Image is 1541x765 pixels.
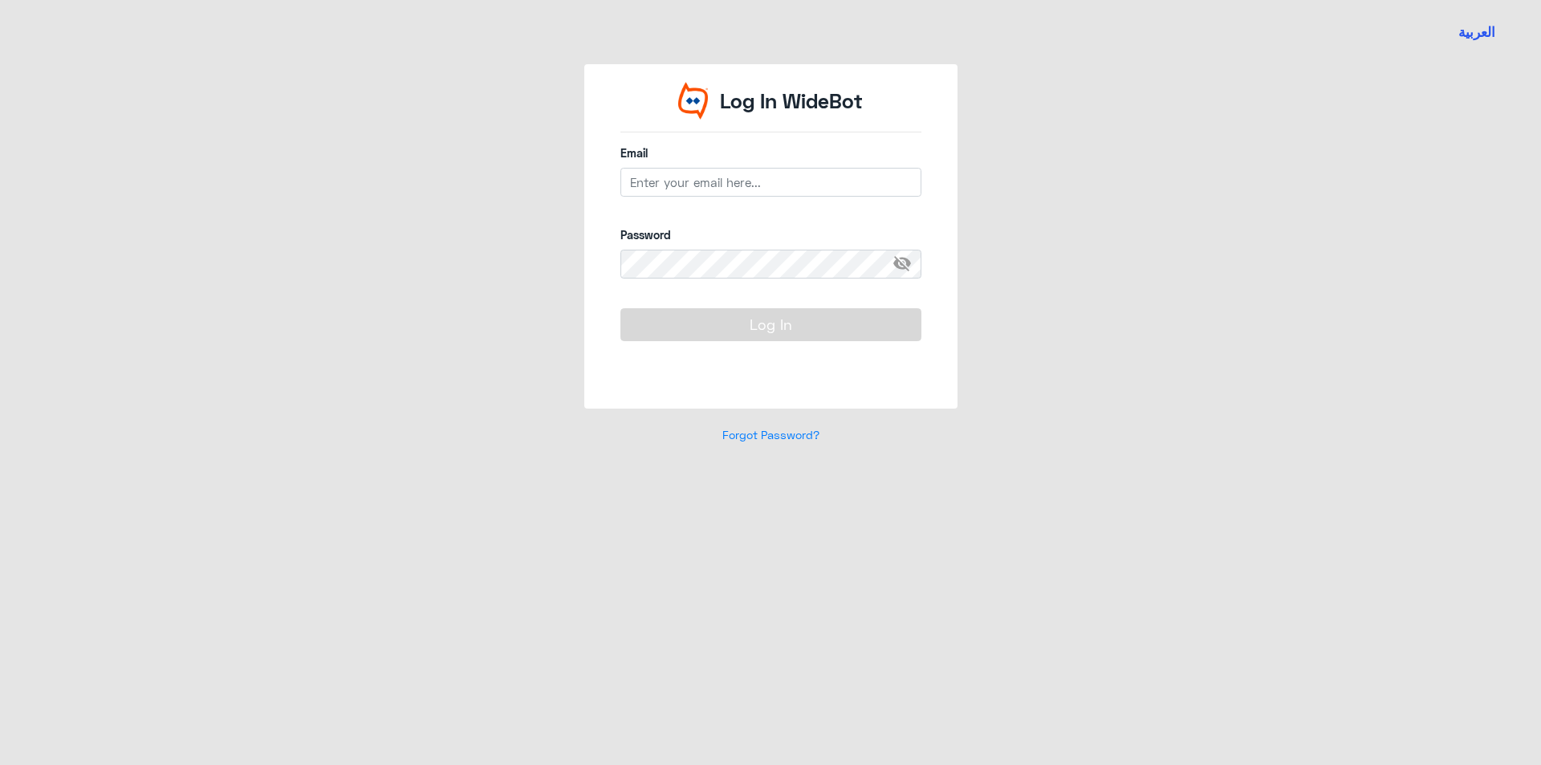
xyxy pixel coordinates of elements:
[620,168,921,197] input: Enter your email here...
[722,428,819,442] a: Forgot Password?
[678,82,709,120] img: Widebot Logo
[620,144,921,161] label: Email
[720,86,863,116] p: Log In WideBot
[1458,22,1495,43] button: العربية
[892,250,921,279] span: visibility_off
[620,308,921,340] button: Log In
[1449,12,1505,52] a: Switch language
[620,226,921,243] label: Password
